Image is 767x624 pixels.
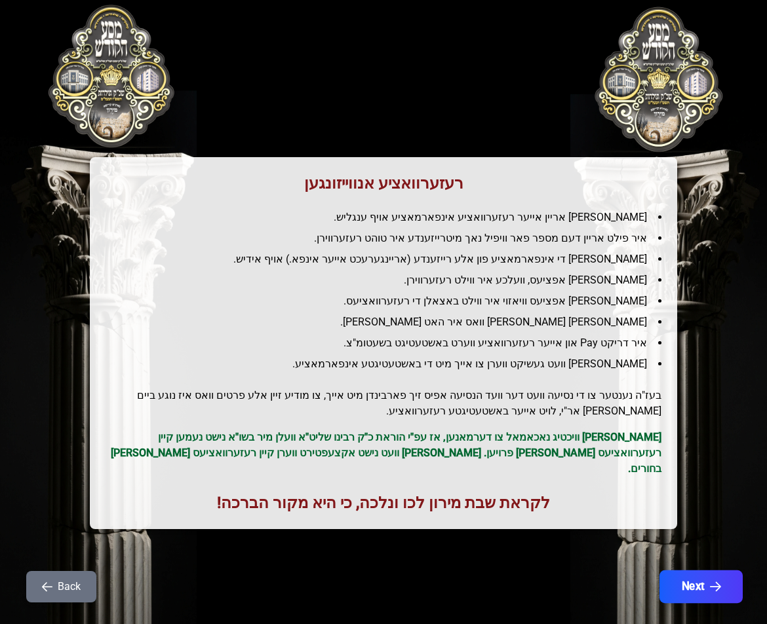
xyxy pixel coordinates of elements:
[26,571,96,602] button: Back
[116,314,661,330] li: [PERSON_NAME] [PERSON_NAME] וואס איר האט [PERSON_NAME].
[106,173,661,194] h1: רעזערוואציע אנווייזונגען
[116,272,661,288] li: [PERSON_NAME] אפציעס, וועלכע איר ווילט רעזערווירן.
[116,251,661,267] li: [PERSON_NAME] די אינפארמאציע פון אלע רייזענדע (אריינגערעכט אייער אינפא.) אויף אידיש.
[659,570,743,603] button: Next
[106,430,661,477] p: [PERSON_NAME] וויכטיג נאכאמאל צו דערמאנען, אז עפ"י הוראת כ"ק רבינו שליט"א וועלן מיר בשו"א נישט נע...
[116,210,661,225] li: [PERSON_NAME] אריין אייער רעזערוואציע אינפארמאציע אויף ענגליש.
[116,293,661,309] li: [PERSON_NAME] אפציעס וויאזוי איר ווילט באצאלן די רעזערוואציעס.
[116,230,661,246] li: איר פילט אריין דעם מספר פאר וויפיל נאך מיטרייזענדע איר טוהט רעזערווירן.
[116,335,661,351] li: איר דריקט Pay און אייער רעזערוואציע ווערט באשטעטיגט בשעטומ"צ.
[116,356,661,372] li: [PERSON_NAME] וועט געשיקט ווערן צו אייך מיט די באשטעטיגטע אינפארמאציע.
[106,492,661,513] h1: לקראת שבת מירון לכו ונלכה, כי היא מקור הברכה!
[106,388,661,419] h2: בעז"ה נענטער צו די נסיעה וועט דער וועד הנסיעה אפיס זיך פארבינדן מיט אייך, צו מודיע זיין אלע פרטים...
